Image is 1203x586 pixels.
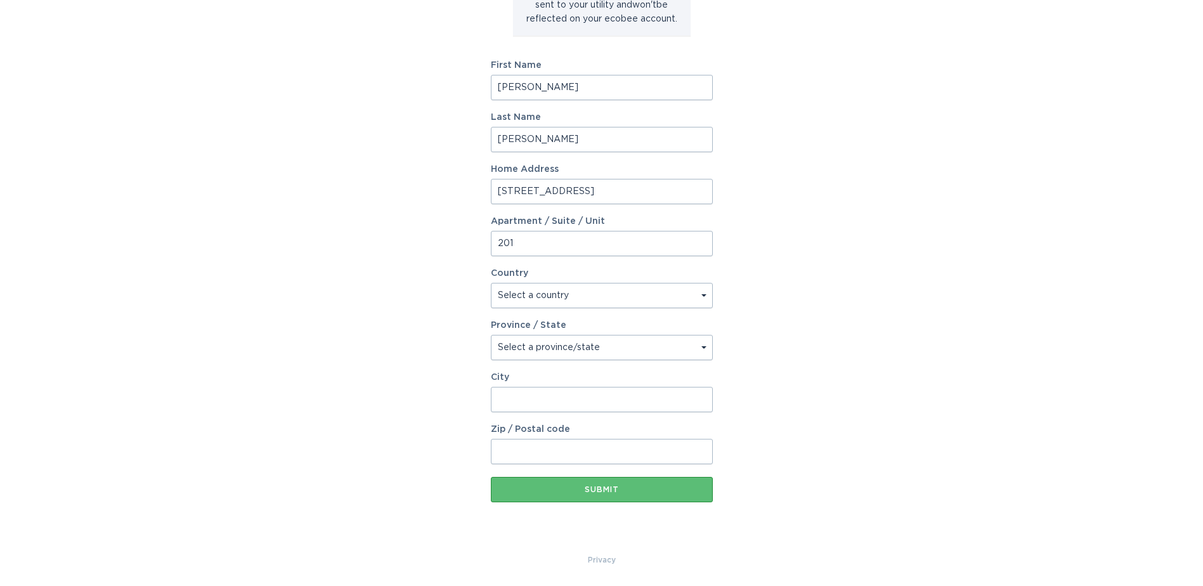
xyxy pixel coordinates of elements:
[491,113,713,122] label: Last Name
[491,477,713,502] button: Submit
[497,486,706,493] div: Submit
[491,425,713,434] label: Zip / Postal code
[588,553,616,567] a: Privacy Policy & Terms of Use
[491,165,713,174] label: Home Address
[491,217,713,226] label: Apartment / Suite / Unit
[491,321,566,330] label: Province / State
[491,373,713,382] label: City
[491,269,528,278] label: Country
[491,61,713,70] label: First Name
